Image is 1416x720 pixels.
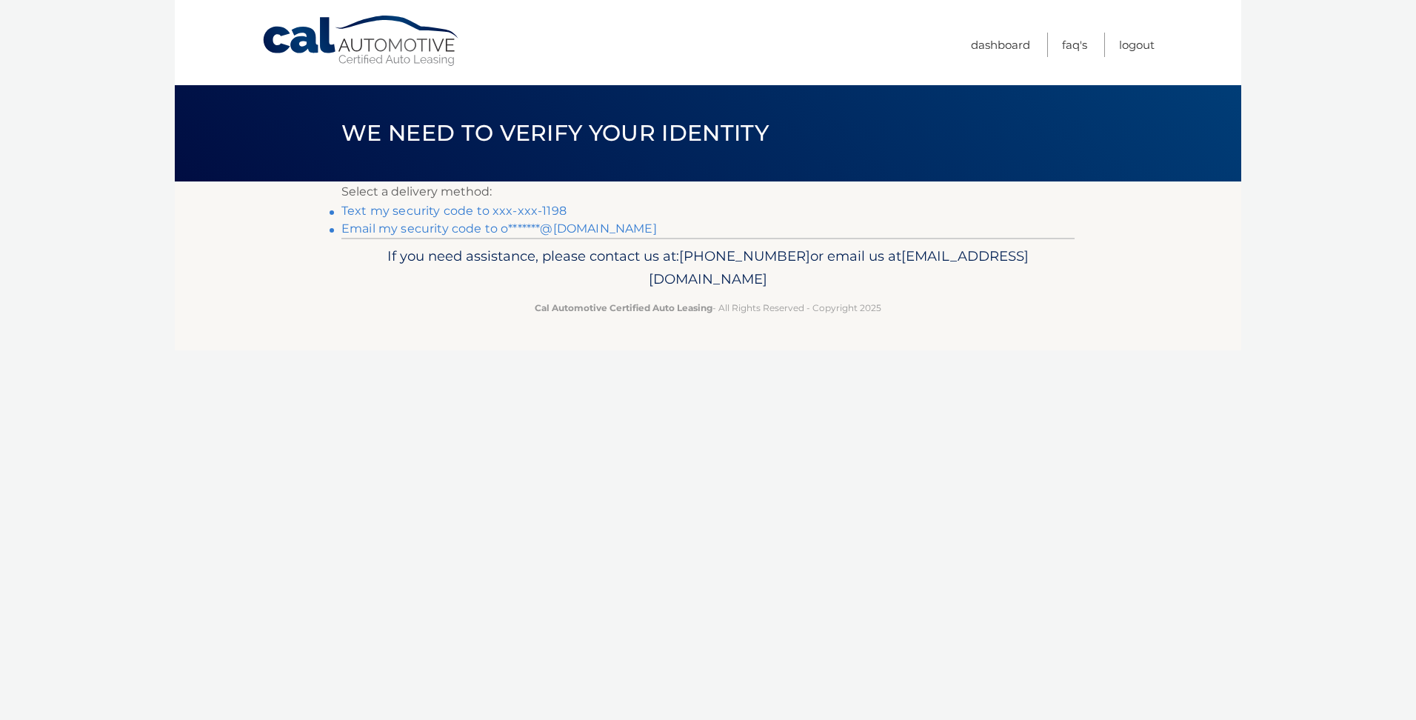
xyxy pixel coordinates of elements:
[351,300,1065,316] p: - All Rights Reserved - Copyright 2025
[1062,33,1087,57] a: FAQ's
[535,302,712,313] strong: Cal Automotive Certified Auto Leasing
[261,15,461,67] a: Cal Automotive
[679,247,810,264] span: [PHONE_NUMBER]
[341,119,769,147] span: We need to verify your identity
[351,244,1065,292] p: If you need assistance, please contact us at: or email us at
[971,33,1030,57] a: Dashboard
[341,181,1075,202] p: Select a delivery method:
[341,221,657,236] a: Email my security code to o*******@[DOMAIN_NAME]
[341,204,567,218] a: Text my security code to xxx-xxx-1198
[1119,33,1155,57] a: Logout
